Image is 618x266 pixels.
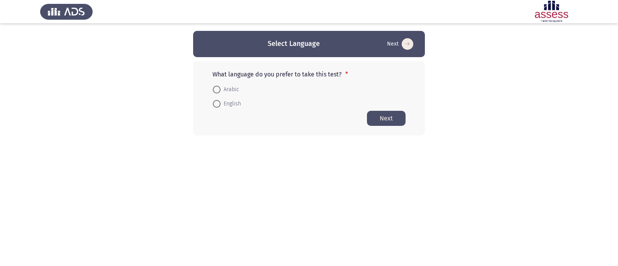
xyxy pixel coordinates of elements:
[221,99,241,108] span: English
[268,39,320,49] h3: Select Language
[385,38,416,50] button: Start assessment
[525,1,578,22] img: Assessment logo of ASSESS Focus 4 Module Assessment (EN/AR) (Advanced - IB)
[212,71,406,78] p: What language do you prefer to take this test?
[367,111,406,126] button: Start assessment
[221,85,239,94] span: Arabic
[40,1,93,22] img: Assess Talent Management logo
